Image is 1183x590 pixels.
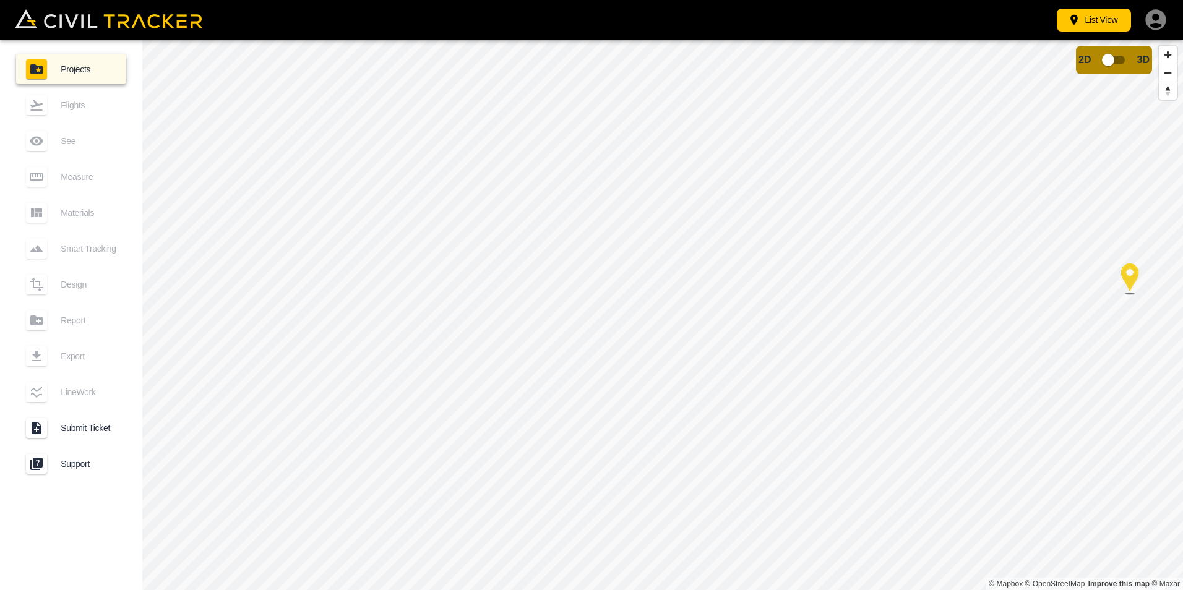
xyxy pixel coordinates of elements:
[1057,9,1131,32] button: List View
[61,423,116,433] span: Submit Ticket
[1025,579,1085,588] a: OpenStreetMap
[16,54,126,84] a: Projects
[142,40,1183,590] canvas: Map
[16,449,126,479] a: Support
[1088,579,1150,588] a: Map feedback
[15,9,202,28] img: Civil Tracker
[61,64,116,74] span: Projects
[61,459,116,469] span: Support
[989,579,1023,588] a: Mapbox
[1159,64,1177,82] button: Zoom out
[1159,82,1177,100] button: Reset bearing to north
[1159,46,1177,64] button: Zoom in
[16,413,126,443] a: Submit Ticket
[1151,579,1180,588] a: Maxar
[1078,54,1091,66] span: 2D
[1137,54,1150,66] span: 3D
